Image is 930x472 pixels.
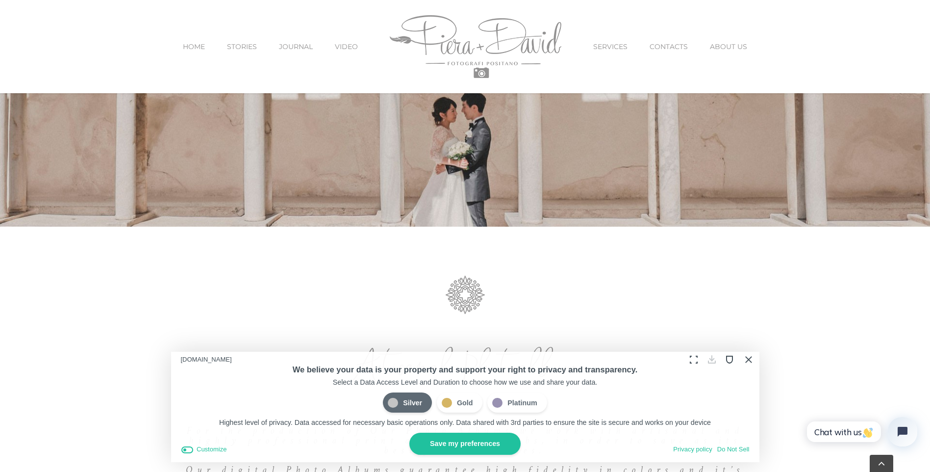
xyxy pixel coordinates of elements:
span: CONTACTS [650,43,688,50]
a: CONTACTS [650,26,688,67]
button: Download Consent [704,352,719,367]
a: ABOUT US [710,26,747,67]
a: SERVICES [593,26,628,67]
label: Gold [437,393,482,413]
button: Customize [181,445,227,455]
button: Save my preferences [409,433,521,455]
span: VIDEO [335,43,358,50]
div: [DOMAIN_NAME] [181,353,232,366]
span: SERVICES [593,43,628,50]
span: We believe your data is your property and support your right to privacy and transparency. [293,365,638,374]
button: Close Cookie Compliance [740,352,755,367]
p: Highest level of privacy. Data accessed for necessary basic operations only. Data shared with 3rd... [181,418,750,428]
a: VIDEO [335,26,358,67]
label: Platinum [487,393,547,413]
h3: Artisanal Photoalbum [178,346,752,394]
span: STORIES [227,43,257,50]
a: JOURNAL [279,26,313,67]
button: Protection Status: On [722,352,737,367]
div: Select a Data Access Level and Duration to choose how we use and share your data. [181,377,750,388]
a: STORIES [227,26,257,67]
a: HOME [183,26,205,67]
span: ABOUT US [710,43,747,50]
button: Privacy policy [673,445,712,455]
span: JOURNAL [279,43,313,50]
iframe: Tidio Chat [792,403,930,472]
label: Silver [383,393,432,413]
img: Piera Plus David Photography Positano Logo [390,15,561,78]
button: Expand Toggle [686,352,701,367]
span: HOME [183,43,205,50]
button: Do Not Sell [717,445,750,455]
